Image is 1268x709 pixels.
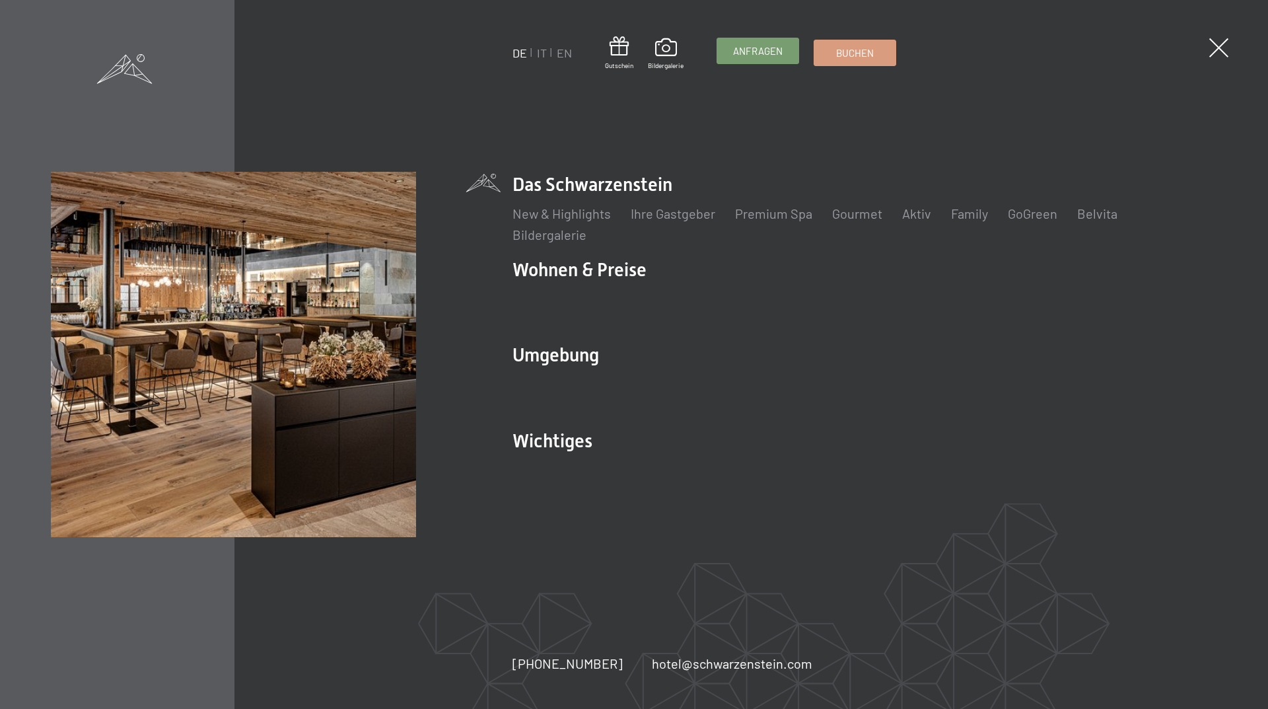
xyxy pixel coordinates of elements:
[512,205,611,221] a: New & Highlights
[512,227,586,243] a: Bildergalerie
[512,46,527,60] a: DE
[951,205,988,221] a: Family
[631,205,715,221] a: Ihre Gastgeber
[733,44,783,58] span: Anfragen
[648,61,684,70] span: Bildergalerie
[605,61,633,70] span: Gutschein
[1077,205,1117,221] a: Belvita
[512,654,623,673] a: [PHONE_NUMBER]
[1008,205,1057,221] a: GoGreen
[735,205,812,221] a: Premium Spa
[605,36,633,70] a: Gutschein
[902,205,931,221] a: Aktiv
[836,46,874,60] span: Buchen
[814,40,896,65] a: Buchen
[51,172,416,537] img: Wellnesshotel Südtirol SCHWARZENSTEIN - Wellnessurlaub in den Alpen
[537,46,547,60] a: IT
[717,38,798,63] a: Anfragen
[557,46,572,60] a: EN
[832,205,882,221] a: Gourmet
[648,38,684,70] a: Bildergalerie
[512,655,623,671] span: [PHONE_NUMBER]
[652,654,812,673] a: hotel@schwarzenstein.com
